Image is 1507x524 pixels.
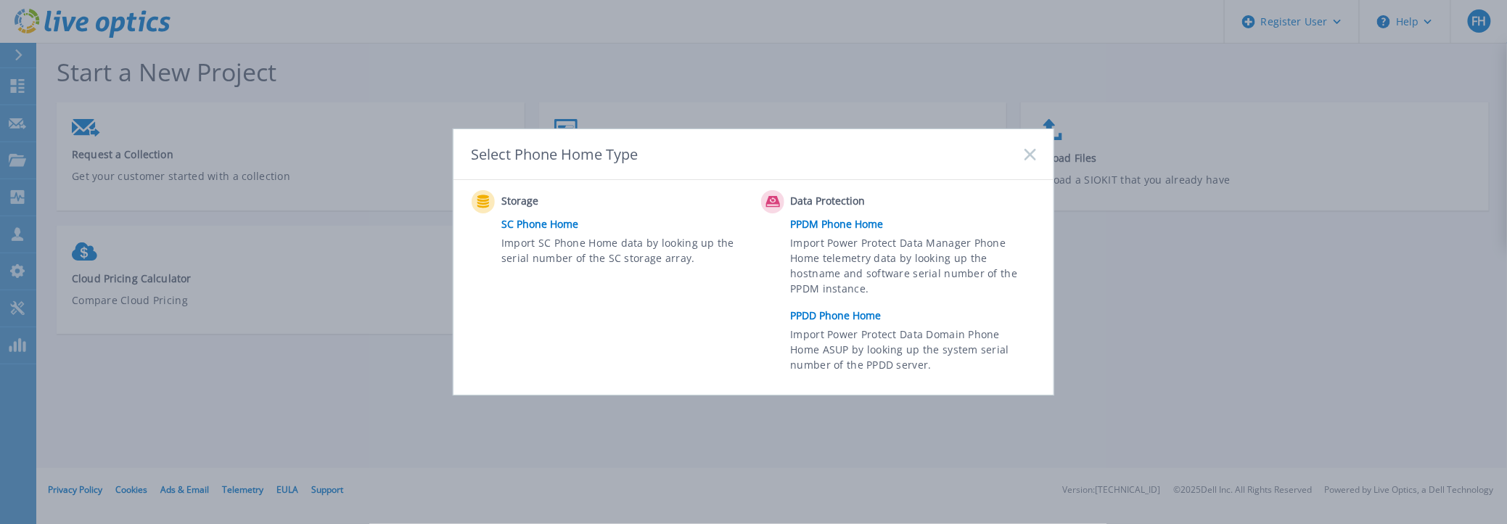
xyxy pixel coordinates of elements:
span: Data Protection [791,193,935,210]
span: Import Power Protect Data Domain Phone Home ASUP by looking up the system serial number of the PP... [791,327,1032,377]
span: Import SC Phone Home data by looking up the serial number of the SC storage array. [501,235,743,269]
a: PPDD Phone Home [791,305,1043,327]
a: SC Phone Home [501,213,754,235]
span: Import Power Protect Data Manager Phone Home telemetry data by looking up the hostname and softwa... [791,235,1032,302]
a: PPDM Phone Home [791,213,1043,235]
div: Select Phone Home Type [471,144,639,164]
span: Storage [501,193,646,210]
